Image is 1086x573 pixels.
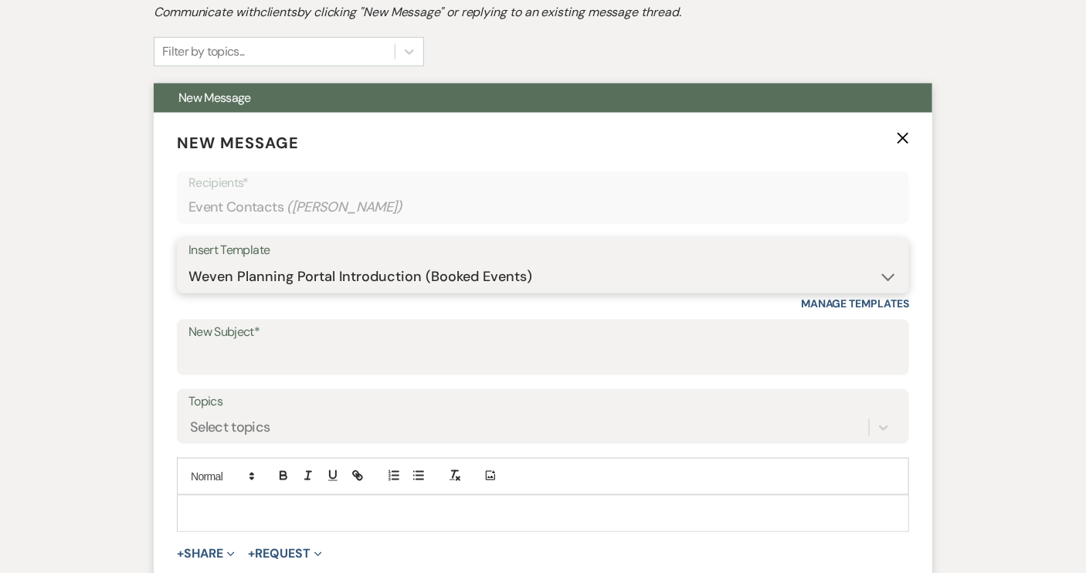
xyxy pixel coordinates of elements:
[188,391,898,413] label: Topics
[801,297,909,310] a: Manage Templates
[177,548,235,560] button: Share
[249,548,322,560] button: Request
[162,42,245,61] div: Filter by topics...
[249,548,256,560] span: +
[177,133,299,153] span: New Message
[287,197,402,218] span: ( [PERSON_NAME] )
[188,321,898,344] label: New Subject*
[154,3,932,22] h2: Communicate with clients by clicking "New Message" or replying to an existing message thread.
[190,417,270,438] div: Select topics
[188,239,898,262] div: Insert Template
[188,173,898,193] p: Recipients*
[178,90,251,106] span: New Message
[188,192,898,222] div: Event Contacts
[177,548,184,560] span: +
